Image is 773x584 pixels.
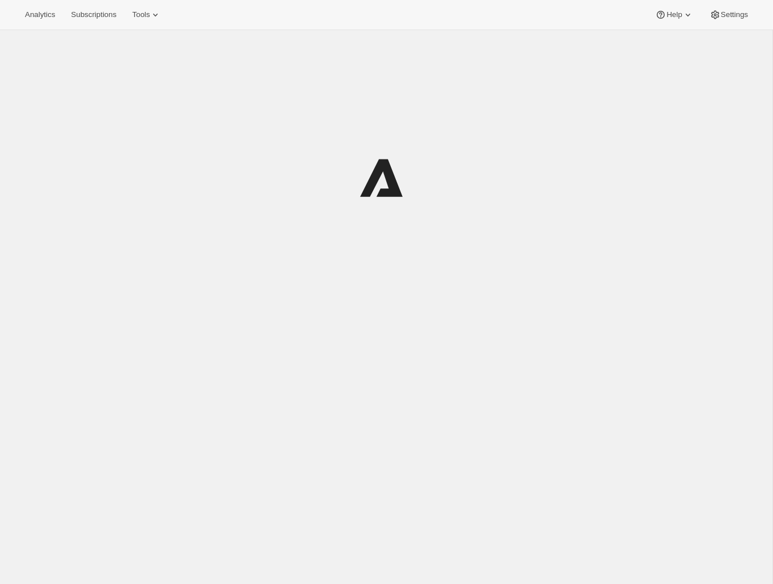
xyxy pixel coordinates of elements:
span: Subscriptions [71,10,116,19]
button: Subscriptions [64,7,123,23]
span: Help [666,10,682,19]
button: Tools [125,7,168,23]
span: Settings [721,10,748,19]
span: Analytics [25,10,55,19]
button: Help [648,7,700,23]
button: Analytics [18,7,62,23]
span: Tools [132,10,150,19]
button: Settings [703,7,755,23]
